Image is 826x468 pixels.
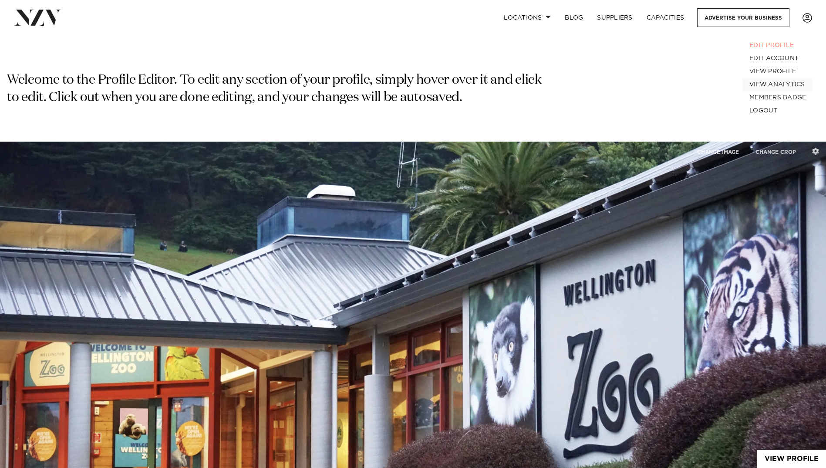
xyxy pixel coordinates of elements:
[14,10,61,25] img: nzv-logo.png
[748,142,803,161] button: CHANGE CROP
[640,8,691,27] a: Capacities
[742,65,812,78] a: VIEW PROFILE
[558,8,590,27] a: BLOG
[7,72,545,107] p: Welcome to the Profile Editor. To edit any section of your profile, simply hover over it and clic...
[757,450,826,468] a: View Profile
[690,142,746,161] button: CHANGE IMAGE
[497,8,558,27] a: Locations
[742,104,812,117] a: LOGOUT
[742,78,812,91] a: VIEW ANALYTICS
[742,91,812,104] a: MEMBERS BADGE
[697,8,789,27] a: Advertise your business
[590,8,639,27] a: SUPPLIERS
[742,52,812,65] a: EDIT ACCOUNT
[742,39,812,52] a: EDIT PROFILE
